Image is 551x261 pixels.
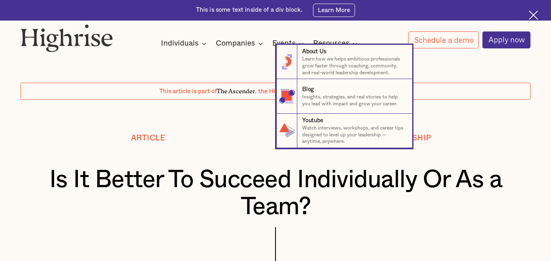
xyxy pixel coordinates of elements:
[313,4,355,17] a: Learn More
[313,39,349,48] div: Resources
[21,24,113,52] img: Highrise logo
[313,39,360,48] div: Resources
[302,125,405,145] p: Watch interviews, workshops, and career tips designed to level up your leadership — anytime, anyw...
[529,10,538,20] img: Cross icon
[216,39,265,48] div: Companies
[161,39,209,48] div: Individuals
[196,6,303,14] div: This is some text inside of a div block.
[302,117,323,125] div: Youtube
[272,39,306,48] div: Events
[161,39,198,48] div: Individuals
[302,56,405,76] p: Learn how we helps ambitious professionals grow faster through coaching, community, and real-worl...
[42,167,509,221] h1: Is It Better To Succeed Individually Or As a Team?
[302,48,326,56] div: About Us
[276,114,412,148] a: YoutubeWatch interviews, workshops, and career tips designed to level up your leadership — anytim...
[302,86,314,94] div: Blog
[276,79,412,113] a: BlogInsights, strategies, and real stories to help you lead with impact and grow your career.
[302,94,405,107] p: Insights, strategies, and real stories to help you lead with impact and grow your career.
[276,45,412,79] a: About UsLearn how we helps ambitious professionals grow faster through coaching, community, and r...
[216,39,255,48] div: Companies
[482,31,530,48] a: Apply now
[272,39,296,48] div: Events
[408,31,479,48] a: Schedule a demo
